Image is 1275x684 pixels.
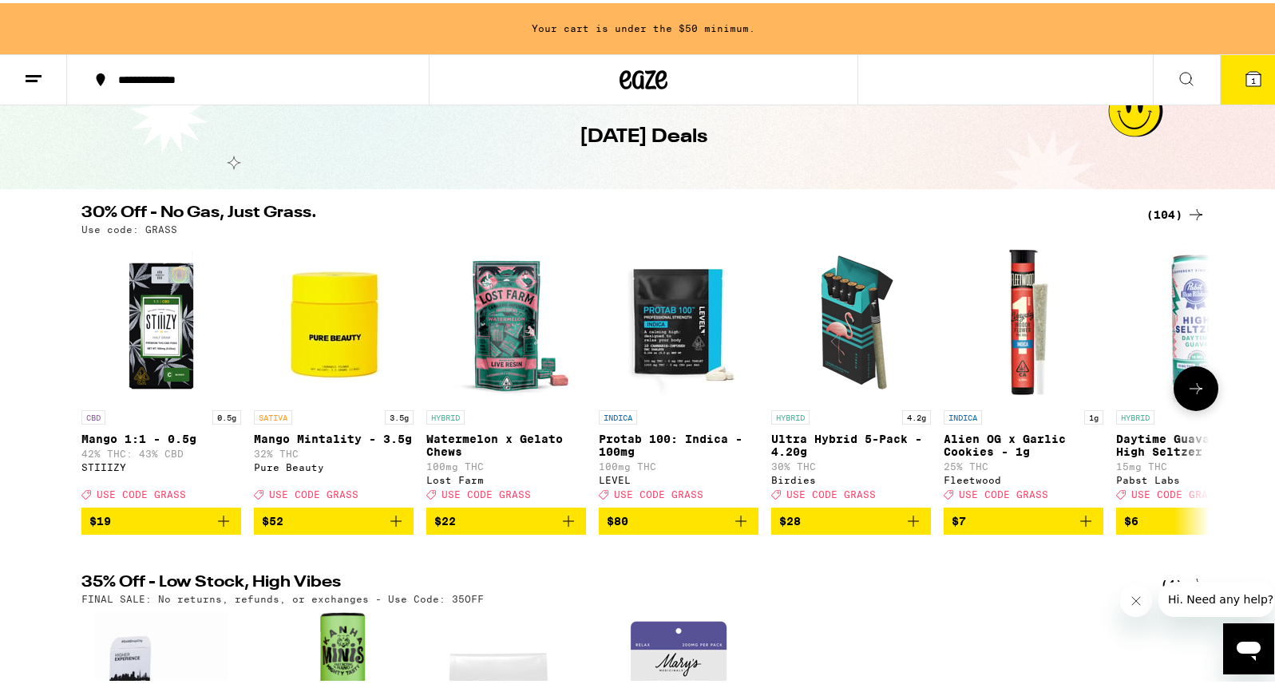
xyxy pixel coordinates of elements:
button: Add to bag [81,504,241,532]
p: 42% THC: 43% CBD [81,445,241,456]
p: INDICA [599,407,637,421]
p: Watermelon x Gelato Chews [426,429,586,455]
div: LEVEL [599,472,758,482]
iframe: Close message [1120,582,1152,614]
div: STIIIZY [81,459,241,469]
p: 100mg THC [426,458,586,469]
span: USE CODE GRASS [269,486,358,496]
p: FINAL SALE: No returns, refunds, or exchanges - Use Code: 35OFF [81,591,484,601]
span: USE CODE GRASS [1131,486,1221,496]
span: $19 [89,512,111,524]
iframe: Message from company [1158,579,1274,614]
p: CBD [81,407,105,421]
h2: 35% Off - Low Stock, High Vibes [81,571,1127,591]
span: USE CODE GRASS [959,486,1048,496]
div: Pure Beauty [254,459,414,469]
p: Use code: GRASS [81,221,177,231]
p: 3.5g [385,407,414,421]
p: SATIVA [254,407,292,421]
p: HYBRID [426,407,465,421]
img: Lost Farm - Watermelon x Gelato Chews [426,239,586,399]
p: Ultra Hybrid 5-Pack - 4.20g [771,429,931,455]
p: 1g [1084,407,1103,421]
h2: 30% Off - No Gas, Just Grass. [81,202,1127,221]
p: Mango 1:1 - 0.5g [81,429,241,442]
a: (4) [1161,571,1206,591]
p: HYBRID [771,407,810,421]
button: Add to bag [254,504,414,532]
p: 0.5g [212,407,241,421]
span: USE CODE GRASS [441,486,531,496]
div: Birdies [771,472,931,482]
span: USE CODE GRASS [786,486,876,496]
span: $52 [262,512,283,524]
button: Add to bag [771,504,931,532]
div: Lost Farm [426,472,586,482]
span: USE CODE GRASS [614,486,703,496]
iframe: Button to launch messaging window [1223,620,1274,671]
span: $7 [952,512,966,524]
img: Fleetwood - Alien OG x Garlic Cookies - 1g [944,239,1103,399]
p: 25% THC [944,458,1103,469]
p: Alien OG x Garlic Cookies - 1g [944,429,1103,455]
button: Add to bag [426,504,586,532]
h1: [DATE] Deals [580,121,707,148]
a: Open page for Protab 100: Indica - 100mg from LEVEL [599,239,758,504]
p: 4.2g [902,407,931,421]
div: Fleetwood [944,472,1103,482]
img: LEVEL - Protab 100: Indica - 100mg [599,239,758,399]
a: Open page for Mango 1:1 - 0.5g from STIIIZY [81,239,241,504]
img: Birdies - Ultra Hybrid 5-Pack - 4.20g [771,239,931,399]
span: $28 [779,512,801,524]
p: 32% THC [254,445,414,456]
img: STIIIZY - Mango 1:1 - 0.5g [81,239,241,399]
button: Add to bag [944,504,1103,532]
p: Protab 100: Indica - 100mg [599,429,758,455]
p: 30% THC [771,458,931,469]
span: 1 [1251,73,1256,82]
img: Pure Beauty - Mango Mintality - 3.5g [254,239,414,399]
p: Mango Mintality - 3.5g [254,429,414,442]
span: $22 [434,512,456,524]
p: 100mg THC [599,458,758,469]
button: Add to bag [599,504,758,532]
p: INDICA [944,407,982,421]
span: USE CODE GRASS [97,486,186,496]
a: Open page for Watermelon x Gelato Chews from Lost Farm [426,239,586,504]
a: Open page for Ultra Hybrid 5-Pack - 4.20g from Birdies [771,239,931,504]
a: Open page for Alien OG x Garlic Cookies - 1g from Fleetwood [944,239,1103,504]
span: $80 [607,512,628,524]
a: (104) [1146,202,1206,221]
p: HYBRID [1116,407,1154,421]
span: $6 [1124,512,1138,524]
a: Open page for Mango Mintality - 3.5g from Pure Beauty [254,239,414,504]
